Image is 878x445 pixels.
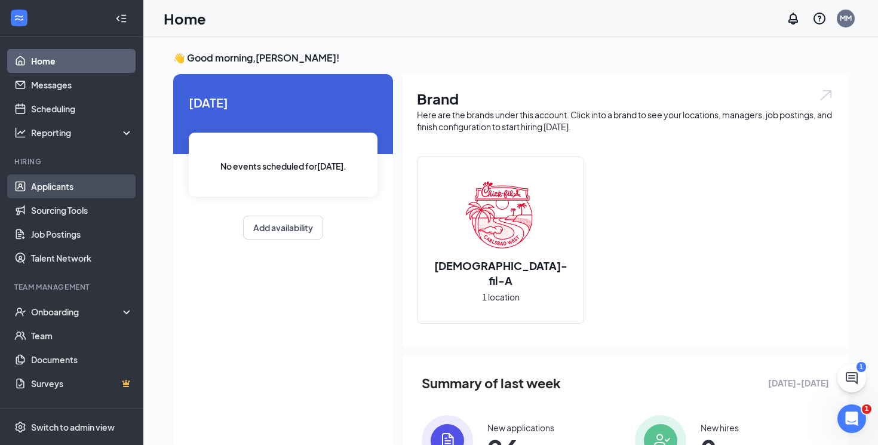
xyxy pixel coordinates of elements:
[14,306,26,318] svg: UserCheck
[812,11,827,26] svg: QuestionInfo
[31,174,133,198] a: Applicants
[31,306,123,318] div: Onboarding
[31,198,133,222] a: Sourcing Tools
[701,422,739,434] div: New hires
[417,88,834,109] h1: Brand
[862,404,871,414] span: 1
[189,93,377,112] span: [DATE]
[417,258,584,288] h2: [DEMOGRAPHIC_DATA]-fil-A
[164,8,206,29] h1: Home
[462,177,539,253] img: Chick-fil-A
[14,127,26,139] svg: Analysis
[786,11,800,26] svg: Notifications
[14,156,131,167] div: Hiring
[14,282,131,292] div: Team Management
[487,422,554,434] div: New applications
[31,97,133,121] a: Scheduling
[220,159,346,173] span: No events scheduled for [DATE] .
[818,88,834,102] img: open.6027fd2a22e1237b5b06.svg
[31,421,115,433] div: Switch to admin view
[837,364,866,392] button: ChatActive
[422,373,561,394] span: Summary of last week
[31,49,133,73] a: Home
[768,376,829,389] span: [DATE] - [DATE]
[31,127,134,139] div: Reporting
[837,404,866,433] iframe: Intercom live chat
[31,372,133,395] a: SurveysCrown
[31,73,133,97] a: Messages
[115,13,127,24] svg: Collapse
[31,246,133,270] a: Talent Network
[173,51,848,65] h3: 👋 Good morning, [PERSON_NAME] !
[840,13,852,23] div: MM
[31,348,133,372] a: Documents
[14,421,26,433] svg: Settings
[13,12,25,24] svg: WorkstreamLogo
[417,109,834,133] div: Here are the brands under this account. Click into a brand to see your locations, managers, job p...
[243,216,323,240] button: Add availability
[482,290,520,303] span: 1 location
[31,222,133,246] a: Job Postings
[845,371,859,385] svg: ChatActive
[31,324,133,348] a: Team
[856,362,866,372] div: 1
